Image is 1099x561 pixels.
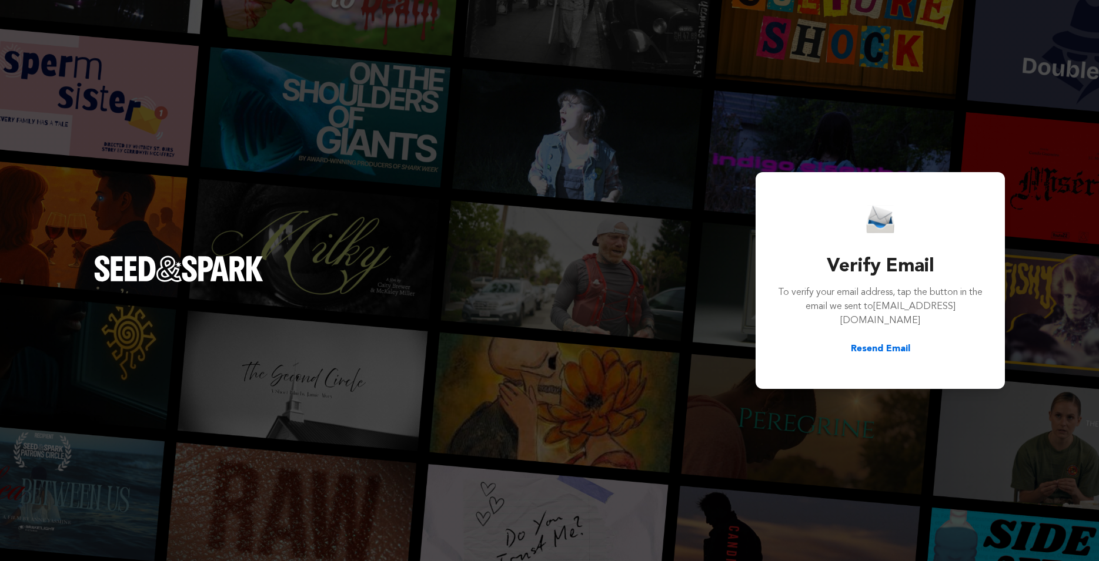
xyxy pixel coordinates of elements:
[840,302,956,325] span: [EMAIL_ADDRESS][DOMAIN_NAME]
[851,342,910,356] button: Resend Email
[94,256,263,305] a: Seed&Spark Homepage
[777,253,984,281] h3: Verify Email
[866,205,894,234] img: Seed&Spark Email Icon
[94,256,263,281] img: Seed&Spark Logo
[777,285,984,328] p: To verify your email address, tap the button in the email we sent to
